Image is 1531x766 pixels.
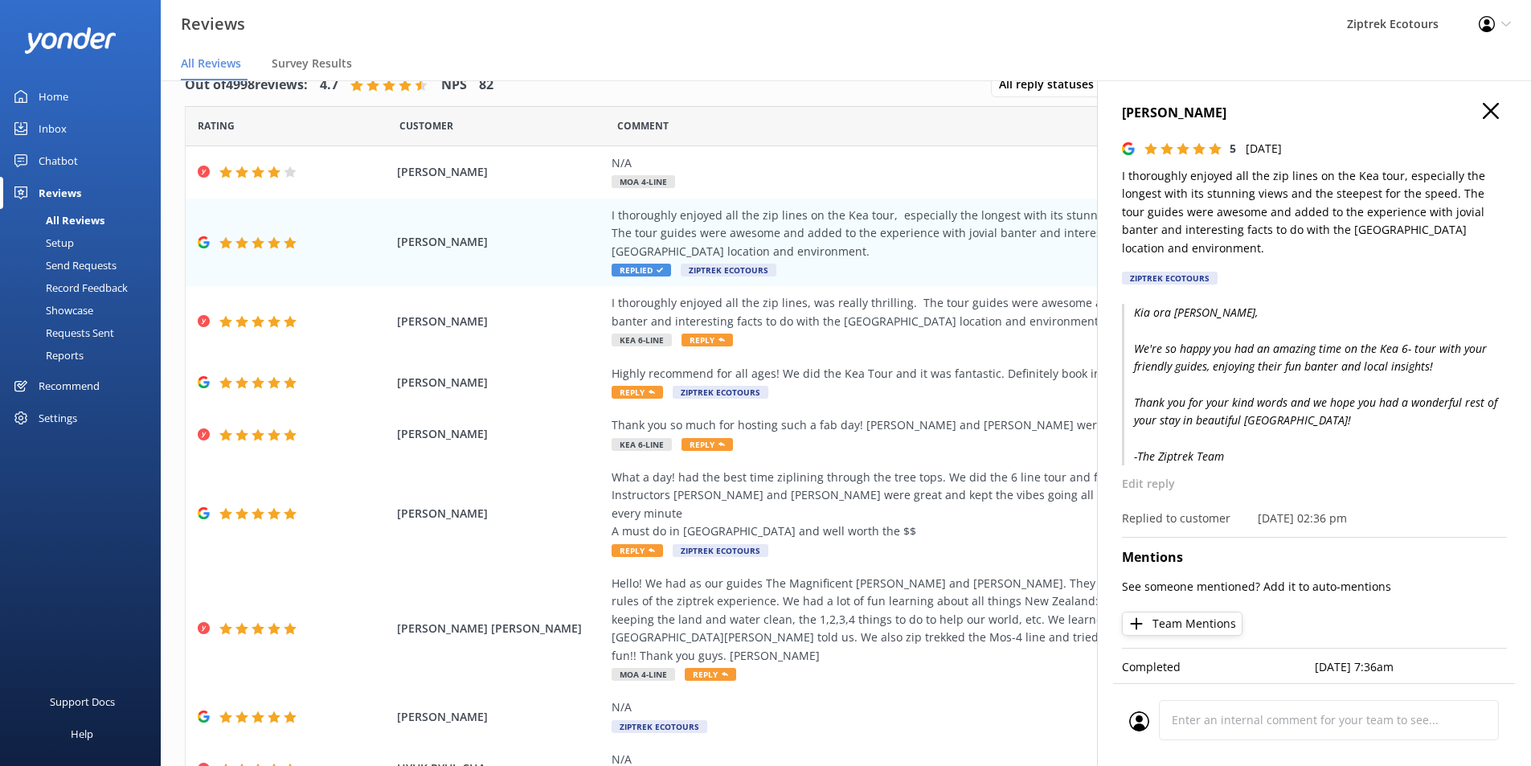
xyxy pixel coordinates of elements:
div: Thank you so much for hosting such a fab day! [PERSON_NAME] and [PERSON_NAME] were awesome and we... [612,416,1343,434]
span: All Reviews [181,55,241,72]
div: Chatbot [39,145,78,177]
div: N/A [612,698,1343,716]
div: Support Docs [50,686,115,718]
p: Completed [1122,658,1315,676]
div: N/A [612,154,1343,172]
span: Ziptrek Ecotours [673,544,768,557]
h4: NPS [441,75,467,96]
a: Setup [10,231,161,254]
button: Close [1483,103,1499,121]
span: [PERSON_NAME] [397,708,604,726]
span: Reply [682,334,733,346]
p: [DATE] [1246,140,1282,158]
h4: Mentions [1122,547,1507,568]
span: Reply [612,544,663,557]
div: What a day! had the best time ziplining through the tree tops. We did the 6 line tour and felt li... [612,469,1343,541]
p: I thoroughly enjoyed all the zip lines on the Kea tour, especially the longest with its stunning ... [1122,167,1507,257]
h4: 82 [479,75,493,96]
span: Question [617,118,669,133]
span: [PERSON_NAME] [397,505,604,522]
a: All Reviews [10,209,161,231]
p: See someone mentioned? Add it to auto-mentions [1122,578,1507,596]
div: Requests Sent [10,322,114,344]
div: Inbox [39,113,67,145]
span: [PERSON_NAME] [PERSON_NAME] [397,620,604,637]
p: [DATE] 02:36 pm [1258,510,1347,527]
div: Settings [39,402,77,434]
img: user_profile.svg [1129,711,1149,731]
div: Reports [10,344,84,367]
span: [PERSON_NAME] [397,425,604,443]
div: All Reviews [10,209,104,231]
div: Hello! We had as our guides The Magnificent [PERSON_NAME] and [PERSON_NAME]. They were very clear... [612,575,1343,665]
span: [PERSON_NAME] [397,313,604,330]
div: Reviews [39,177,81,209]
a: Send Requests [10,254,161,276]
p: Kia ora [PERSON_NAME], We're so happy you had an amazing time on the Kea 6- tour with your friend... [1122,304,1507,466]
span: Ziptrek Ecotours [681,264,776,276]
button: Team Mentions [1122,612,1242,636]
span: Kea 6-Line [612,438,672,451]
span: Moa 4-Line [612,668,675,681]
div: I thoroughly enjoyed all the zip lines, was really thrilling. The tour guides were awesome and ad... [612,294,1343,330]
div: Setup [10,231,74,254]
span: Reply [612,386,663,399]
span: Reply [682,438,733,451]
span: Survey Results [272,55,352,72]
span: Ziptrek Ecotours [612,720,707,733]
div: Highly recommend for all ages! We did the Kea Tour and it was fantastic. Definitely book in advance. [612,365,1343,383]
div: I thoroughly enjoyed all the zip lines on the Kea tour, especially the longest with its stunning ... [612,207,1343,260]
h4: 4.7 [320,75,338,96]
span: Replied [612,264,671,276]
span: Kea 6-Line [612,334,672,346]
a: Record Feedback [10,276,161,299]
p: Replied to customer [1122,510,1230,527]
p: Edit reply [1122,475,1507,493]
span: [PERSON_NAME] [397,374,604,391]
a: Reports [10,344,161,367]
span: [PERSON_NAME] [397,233,604,251]
div: Recommend [39,370,100,402]
span: Ziptrek Ecotours [673,386,768,399]
a: Requests Sent [10,322,161,344]
div: Send Requests [10,254,117,276]
div: Record Feedback [10,276,128,299]
span: Moa 4-Line [612,175,675,188]
span: 5 [1230,141,1236,156]
h3: Reviews [181,11,245,37]
div: Home [39,80,68,113]
a: Showcase [10,299,161,322]
div: Ziptrek Ecotours [1122,272,1218,285]
span: [PERSON_NAME] [397,163,604,181]
div: Showcase [10,299,93,322]
span: Date [198,118,235,133]
span: Date [399,118,453,133]
img: yonder-white-logo.png [24,27,117,54]
h4: [PERSON_NAME] [1122,103,1507,124]
p: [DATE] 7:36am [1315,658,1508,676]
span: All reply statuses [999,76,1103,93]
h4: Out of 4998 reviews: [185,75,308,96]
div: Help [71,718,93,750]
span: Reply [685,668,736,681]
